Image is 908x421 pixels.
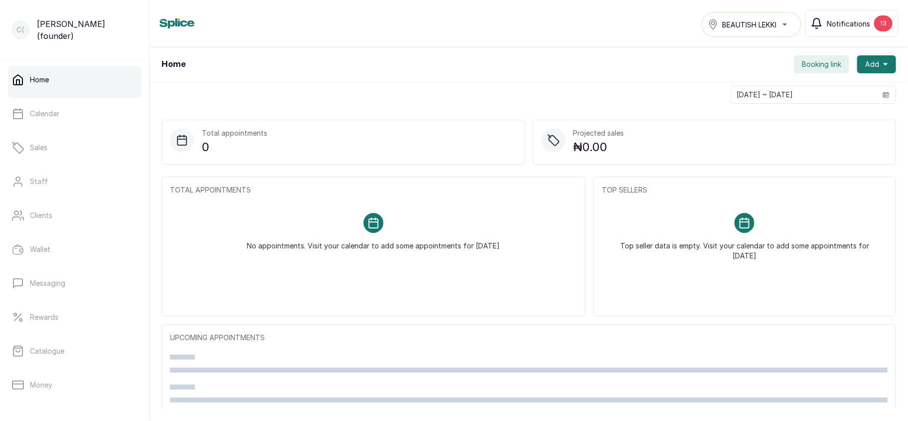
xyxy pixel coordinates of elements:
[602,185,888,195] p: TOP SELLERS
[30,312,58,322] p: Rewards
[865,59,879,69] span: Add
[170,185,577,195] p: TOTAL APPOINTMENTS
[30,210,52,220] p: Clients
[170,333,888,343] p: UPCOMING APPOINTMENTS
[731,86,877,103] input: Select date
[30,177,48,187] p: Staff
[202,138,267,156] p: 0
[8,100,141,128] a: Calendar
[37,18,137,42] p: [PERSON_NAME] (founder)
[8,168,141,196] a: Staff
[702,12,801,37] button: BEAUTISH LEKKI
[573,138,624,156] p: ₦0.00
[573,128,624,138] p: Projected sales
[30,278,65,288] p: Messaging
[30,143,47,153] p: Sales
[162,58,185,70] h1: Home
[30,380,52,390] p: Money
[247,233,500,251] p: No appointments. Visit your calendar to add some appointments for [DATE]
[827,18,870,29] span: Notifications
[805,10,898,37] button: Notifications13
[16,25,24,35] p: C(
[8,337,141,365] a: Catalogue
[8,66,141,94] a: Home
[8,235,141,263] a: Wallet
[8,134,141,162] a: Sales
[30,109,59,119] p: Calendar
[794,55,849,73] button: Booking link
[8,202,141,229] a: Clients
[883,91,890,98] svg: calendar
[30,346,64,356] p: Catalogue
[30,244,50,254] p: Wallet
[722,19,776,30] span: BEAUTISH LEKKI
[8,371,141,399] a: Money
[802,59,841,69] span: Booking link
[8,303,141,331] a: Rewards
[8,269,141,297] a: Messaging
[30,75,49,85] p: Home
[857,55,896,73] button: Add
[874,15,893,31] div: 13
[202,128,267,138] p: Total appointments
[614,233,876,261] p: Top seller data is empty. Visit your calendar to add some appointments for [DATE]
